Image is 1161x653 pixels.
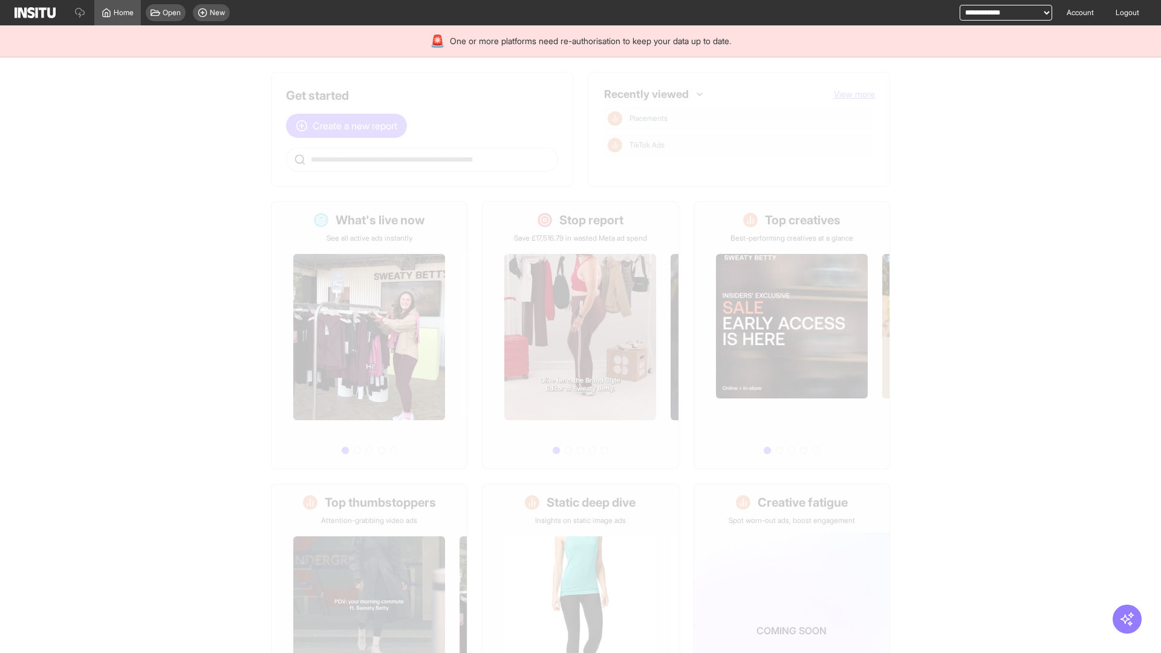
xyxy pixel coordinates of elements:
span: Open [163,8,181,18]
div: 🚨 [430,33,445,50]
span: One or more platforms need re-authorisation to keep your data up to date. [450,35,731,47]
img: Logo [15,7,56,18]
span: New [210,8,225,18]
span: Home [114,8,134,18]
